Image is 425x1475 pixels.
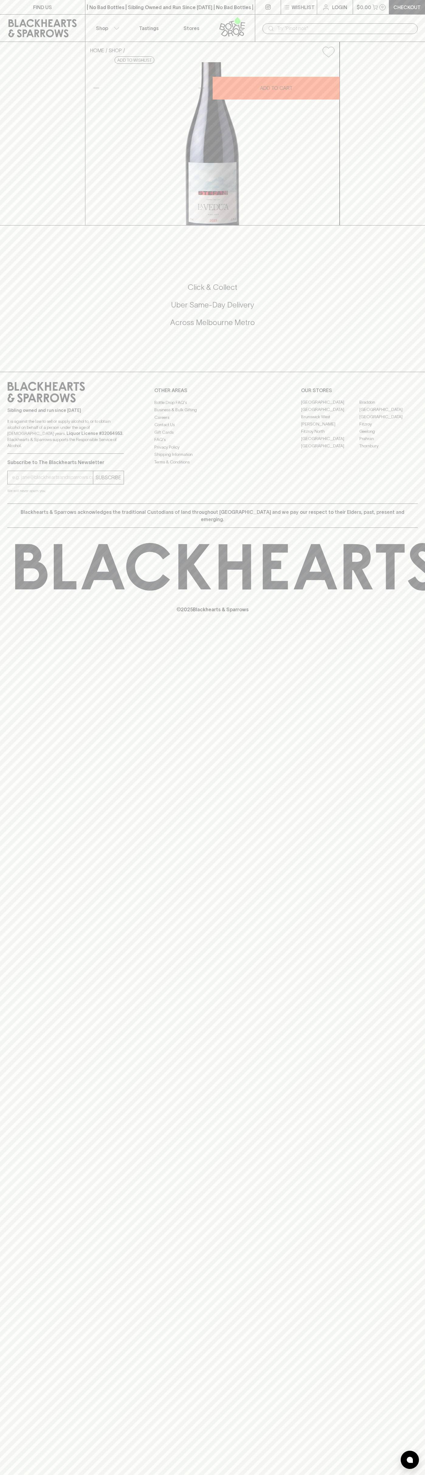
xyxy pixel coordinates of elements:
[7,258,418,360] div: Call to action block
[7,418,124,449] p: It is against the law to sell or supply alcohol to, or to obtain alcohol on behalf of a person un...
[154,436,271,443] a: FAQ's
[7,459,124,466] p: Subscribe to The Blackhearts Newsletter
[90,48,104,53] a: HOME
[109,48,122,53] a: SHOP
[301,421,359,428] a: [PERSON_NAME]
[407,1457,413,1463] img: bubble-icon
[115,56,154,64] button: Add to wishlist
[154,387,271,394] p: OTHER AREAS
[139,25,159,32] p: Tastings
[359,428,418,435] a: Geelong
[301,406,359,413] a: [GEOGRAPHIC_DATA]
[359,413,418,421] a: [GEOGRAPHIC_DATA]
[292,4,315,11] p: Wishlist
[359,399,418,406] a: Braddon
[320,44,337,60] button: Add to wishlist
[393,4,421,11] p: Checkout
[301,428,359,435] a: Fitzroy North
[96,474,121,481] p: SUBSCRIBE
[301,442,359,450] a: [GEOGRAPHIC_DATA]
[301,435,359,442] a: [GEOGRAPHIC_DATA]
[260,84,293,92] p: ADD TO CART
[154,458,271,466] a: Terms & Conditions
[332,4,347,11] p: Login
[7,488,124,494] p: We will never spam you
[85,15,128,42] button: Shop
[359,442,418,450] a: Thornbury
[170,15,213,42] a: Stores
[7,300,418,310] h5: Uber Same-Day Delivery
[154,399,271,406] a: Bottle Drop FAQ's
[154,414,271,421] a: Careers
[357,4,371,11] p: $0.00
[7,407,124,413] p: Sibling owned and run since [DATE]
[154,443,271,451] a: Privacy Policy
[33,4,52,11] p: FIND US
[301,387,418,394] p: OUR STORES
[381,5,384,9] p: 0
[301,413,359,421] a: Brunswick West
[93,471,124,484] button: SUBSCRIBE
[85,62,339,225] img: 41567.png
[213,77,340,100] button: ADD TO CART
[12,473,93,482] input: e.g. jane@blackheartsandsparrows.com.au
[359,421,418,428] a: Fitzroy
[277,24,413,33] input: Try "Pinot noir"
[7,282,418,292] h5: Click & Collect
[301,399,359,406] a: [GEOGRAPHIC_DATA]
[96,25,108,32] p: Shop
[359,435,418,442] a: Prahran
[128,15,170,42] a: Tastings
[154,451,271,458] a: Shipping Information
[7,317,418,327] h5: Across Melbourne Metro
[154,429,271,436] a: Gift Cards
[12,508,413,523] p: Blackhearts & Sparrows acknowledges the traditional Custodians of land throughout [GEOGRAPHIC_DAT...
[359,406,418,413] a: [GEOGRAPHIC_DATA]
[67,431,122,436] strong: Liquor License #32064953
[154,406,271,414] a: Business & Bulk Gifting
[154,421,271,429] a: Contact Us
[183,25,199,32] p: Stores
